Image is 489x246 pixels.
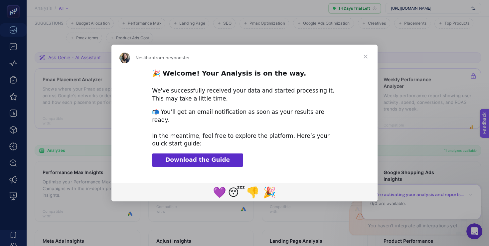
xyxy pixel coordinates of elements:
a: Download the Guide [152,153,243,167]
span: Close [354,45,378,69]
span: 😴 [228,186,245,199]
span: Neslihan [135,55,154,60]
div: 📬 You’ll get an email notification as soon as your results are ready. ​ In the meantime, feel fre... [152,108,337,148]
span: sleeping reaction [228,184,244,200]
b: 🎉 Welcome! Your Analysis is on the way. [152,69,306,77]
span: 🎉 [263,186,276,199]
span: purple heart reaction [211,184,228,200]
span: from heybooster [154,55,190,60]
span: 💜 [213,186,226,199]
span: 👎 [246,186,259,199]
span: 1 reaction [244,184,261,200]
div: We've successfully received your data and started processing it. This may take a little time. [152,87,337,103]
span: tada reaction [261,184,278,200]
span: Download the Guide [165,156,230,163]
img: Profile image for Neslihan [119,53,130,63]
span: Feedback [4,2,25,7]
